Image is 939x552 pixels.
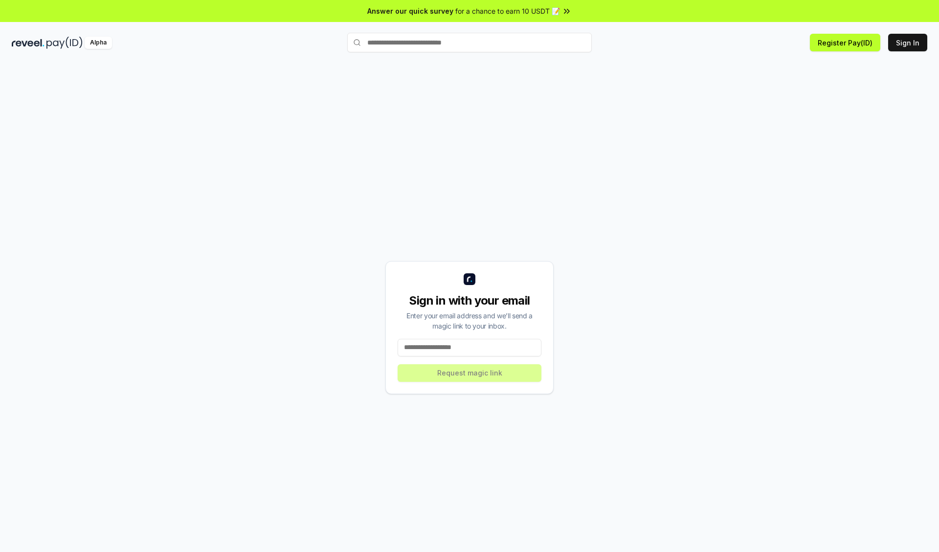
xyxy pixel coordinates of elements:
div: Enter your email address and we’ll send a magic link to your inbox. [398,310,541,331]
img: reveel_dark [12,37,45,49]
span: for a chance to earn 10 USDT 📝 [455,6,560,16]
span: Answer our quick survey [367,6,453,16]
button: Sign In [888,34,927,51]
div: Alpha [85,37,112,49]
button: Register Pay(ID) [810,34,880,51]
div: Sign in with your email [398,293,541,309]
img: logo_small [464,273,475,285]
img: pay_id [46,37,83,49]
